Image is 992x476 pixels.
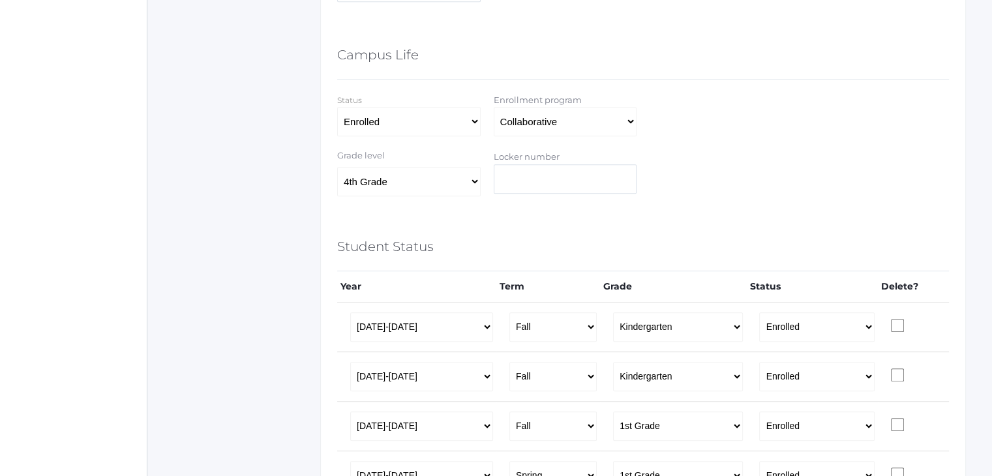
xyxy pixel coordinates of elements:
[496,271,600,303] th: Term
[494,151,560,162] label: Locker number
[337,44,419,66] h5: Campus Life
[494,95,582,105] label: Enrollment program
[337,235,434,258] h5: Student Status
[337,95,362,105] label: Status
[600,271,746,303] th: Grade
[337,149,481,162] label: Grade level
[878,271,949,303] th: Delete?
[746,271,878,303] th: Status
[337,271,496,303] th: Year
